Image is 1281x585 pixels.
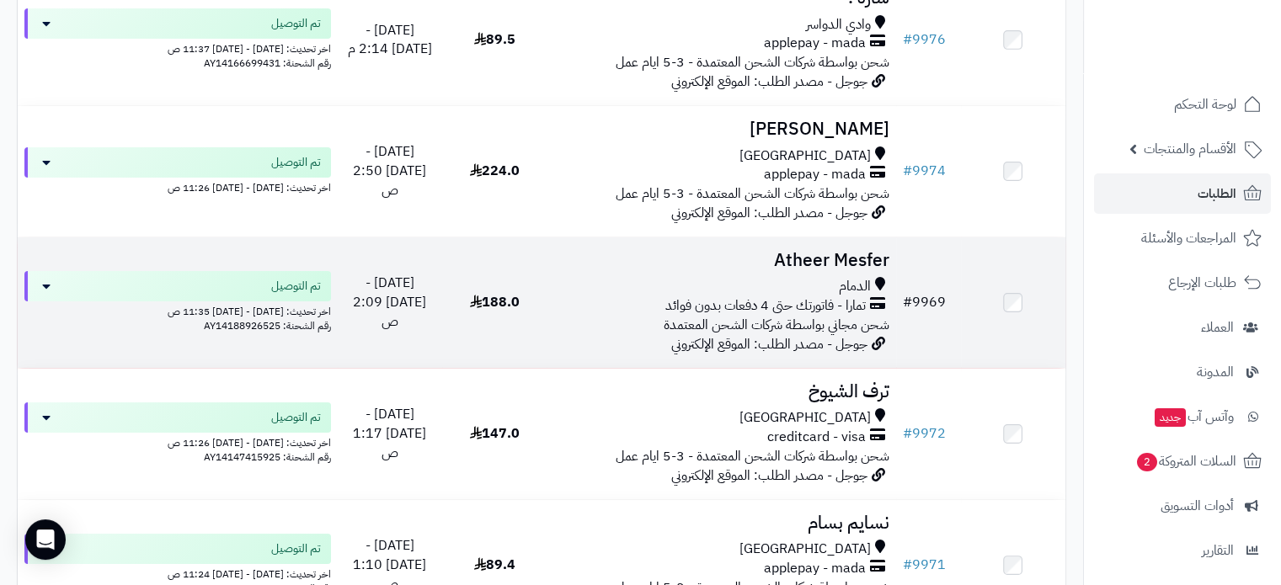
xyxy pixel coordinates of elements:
[1155,408,1186,427] span: جديد
[353,404,426,463] span: [DATE] - [DATE] 1:17 ص
[806,15,871,35] span: وادي الدواسر
[739,408,871,428] span: [GEOGRAPHIC_DATA]
[553,120,889,139] h3: [PERSON_NAME]
[24,39,331,56] div: اخر تحديث: [DATE] - [DATE] 11:37 ص
[1094,352,1271,392] a: المدونة
[1094,263,1271,303] a: طلبات الإرجاع
[25,519,66,560] div: Open Intercom Messenger
[204,449,331,465] span: رقم الشحنة: AY14147415925
[616,52,889,72] span: شحن بواسطة شركات الشحن المعتمدة - 3-5 ايام عمل
[553,382,889,402] h3: ترف الشيوخ
[903,423,946,444] a: #9972
[1094,307,1271,348] a: العملاء
[1174,93,1236,116] span: لوحة التحكم
[1094,530,1271,571] a: التقارير
[1094,486,1271,526] a: أدوات التسويق
[665,296,866,316] span: تمارا - فاتورتك حتى 4 دفعات بدون فوائد
[204,56,331,71] span: رقم الشحنة: AY14166699431
[903,555,912,575] span: #
[1094,173,1271,214] a: الطلبات
[1161,494,1234,518] span: أدوات التسويق
[1094,441,1271,481] a: السلات المتروكة2
[1094,396,1271,437] a: وآتس آبجديد
[24,564,331,582] div: اخر تحديث: [DATE] - [DATE] 11:24 ص
[553,513,889,533] h3: نسايم بسام
[903,29,912,50] span: #
[1168,271,1236,295] span: طلبات الإرجاع
[764,559,866,578] span: applepay - mada
[271,278,321,295] span: تم التوصيل
[1202,539,1234,562] span: التقارير
[616,446,889,466] span: شحن بواسطة شركات الشحن المعتمدة - 3-5 ايام عمل
[1094,84,1271,125] a: لوحة التحكم
[1094,218,1271,258] a: المراجعات والأسئلة
[1135,449,1236,473] span: السلات المتروكة
[271,154,321,171] span: تم التوصيل
[671,334,867,354] span: جوجل - مصدر الطلب: الموقع الإلكتروني
[1153,405,1234,428] span: وآتس آب
[1197,360,1234,384] span: المدونة
[671,72,867,92] span: جوجل - مصدر الطلب: الموقع الإلكتروني
[470,292,520,312] span: 188.0
[671,203,867,223] span: جوجل - مصدر الطلب: الموقع الإلكتروني
[739,540,871,559] span: [GEOGRAPHIC_DATA]
[1198,182,1236,205] span: الطلبات
[204,318,331,333] span: رقم الشحنة: AY14188926525
[903,292,946,312] a: #9969
[671,465,867,486] span: جوجل - مصدر الطلب: الموقع الإلكتروني
[764,34,866,53] span: applepay - mada
[664,315,889,335] span: شحن مجاني بواسطة شركات الشحن المعتمدة
[24,433,331,450] div: اخر تحديث: [DATE] - [DATE] 11:26 ص
[1144,137,1236,161] span: الأقسام والمنتجات
[903,292,912,312] span: #
[1166,47,1265,82] img: logo-2.png
[903,161,912,181] span: #
[616,183,889,204] span: شحن بواسطة شركات الشحن المعتمدة - 3-5 ايام عمل
[271,540,321,557] span: تم التوصيل
[1201,316,1234,339] span: العملاء
[1141,226,1236,250] span: المراجعات والأسئلة
[470,423,520,444] span: 147.0
[903,423,912,444] span: #
[839,277,871,296] span: الدمام
[474,29,515,50] span: 89.5
[24,301,331,319] div: اخر تحديث: [DATE] - [DATE] 11:35 ص
[553,251,889,270] h3: Atheer Mesfer
[271,409,321,426] span: تم التوصيل
[348,20,432,60] span: [DATE] - [DATE] 2:14 م
[470,161,520,181] span: 224.0
[1137,453,1157,471] span: 2
[353,141,426,200] span: [DATE] - [DATE] 2:50 ص
[739,146,871,166] span: [GEOGRAPHIC_DATA]
[271,15,321,32] span: تم التوصيل
[353,273,426,332] span: [DATE] - [DATE] 2:09 ص
[903,29,946,50] a: #9976
[767,428,866,447] span: creditcard - visa
[903,555,946,575] a: #9971
[24,178,331,195] div: اخر تحديث: [DATE] - [DATE] 11:26 ص
[903,161,946,181] a: #9974
[764,165,866,184] span: applepay - mada
[474,555,515,575] span: 89.4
